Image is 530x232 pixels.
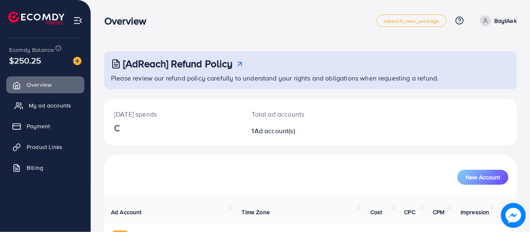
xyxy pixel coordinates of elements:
span: Time Zone [242,208,270,216]
span: Cost [370,208,382,216]
span: Product Links [27,143,62,151]
span: Overview [27,81,52,89]
a: Payment [6,118,84,134]
span: Payment [27,122,50,130]
span: Ad Account [111,208,142,216]
span: Impression [461,208,490,216]
h3: [AdReach] Refund Policy [123,58,233,70]
p: Total ad accounts [252,109,335,119]
span: Billing [27,164,43,172]
img: image [73,57,81,65]
a: My ad accounts [6,97,84,114]
button: New Account [457,170,508,185]
span: CPC [404,208,415,216]
p: BaytAek [494,16,517,26]
img: menu [73,16,83,25]
img: logo [8,12,64,24]
a: adreach_new_package [377,15,446,27]
img: image [501,203,526,228]
span: adreach_new_package [384,18,439,24]
span: Ecomdy Balance [9,46,54,54]
a: Billing [6,159,84,176]
a: BaytAek [477,15,517,26]
p: Please review our refund policy carefully to understand your rights and obligations when requesti... [111,73,512,83]
h2: 1 [252,127,335,135]
p: [DATE] spends [114,109,232,119]
a: Overview [6,76,84,93]
span: New Account [466,174,500,180]
span: CPM [433,208,444,216]
span: My ad accounts [29,101,71,110]
a: Product Links [6,139,84,155]
span: $250.25 [9,54,41,66]
span: Ad account(s) [254,126,295,135]
h3: Overview [104,15,153,27]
